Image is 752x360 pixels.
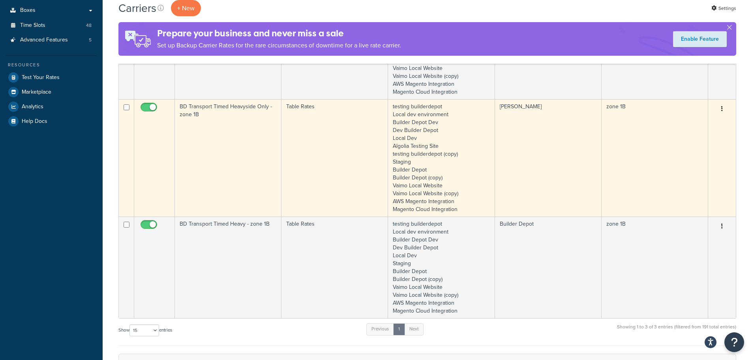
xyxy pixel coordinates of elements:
label: Show entries [118,324,172,336]
td: Builder Depot [495,217,602,318]
span: Help Docs [22,118,47,125]
td: zone 1B [602,99,708,217]
td: Table Rates [281,99,388,217]
a: Analytics [6,100,97,114]
a: Enable Feature [673,31,727,47]
td: BD Transport Timed Heavyside Only - zone 1B [175,99,281,217]
select: Showentries [129,324,159,336]
a: Advanced Features 5 [6,33,97,47]
li: Time Slots [6,18,97,33]
a: Next [404,323,424,335]
div: Showing 1 to 3 of 3 entries (filtered from 191 total entries) [617,322,736,339]
td: BD Transport Timed Heavy - zone 1B [175,217,281,318]
h1: Carriers [118,0,156,16]
td: testing builderdepot Local dev environment Builder Depot Dev Dev Builder Depot Local Dev Staging ... [388,217,495,318]
span: 48 [86,22,92,29]
img: ad-rules-rateshop-fe6ec290ccb7230408bd80ed9643f0289d75e0ffd9eb532fc0e269fcd187b520.png [118,22,157,56]
td: Table Rates [281,217,388,318]
span: Marketplace [22,89,51,96]
td: zone 1B [602,217,708,318]
button: Open Resource Center [724,332,744,352]
a: Settings [711,3,736,14]
p: Set up Backup Carrier Rates for the rare circumstances of downtime for a live rate carrier. [157,40,401,51]
a: Boxes [6,3,97,18]
li: Advanced Features [6,33,97,47]
h4: Prepare your business and never miss a sale [157,27,401,40]
a: Time Slots 48 [6,18,97,33]
a: Test Your Rates [6,70,97,85]
span: 5 [89,37,92,43]
span: Boxes [20,7,36,14]
td: [PERSON_NAME] [495,99,602,217]
a: 1 [393,323,405,335]
span: Time Slots [20,22,45,29]
a: Previous [366,323,394,335]
div: Resources [6,62,97,68]
span: Advanced Features [20,37,68,43]
a: Marketplace [6,85,97,99]
a: Help Docs [6,114,97,128]
td: testing builderdepot Local dev environment Builder Depot Dev Dev Builder Depot Local Dev Algolia ... [388,99,495,217]
span: Analytics [22,104,43,110]
span: Test Your Rates [22,74,60,81]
